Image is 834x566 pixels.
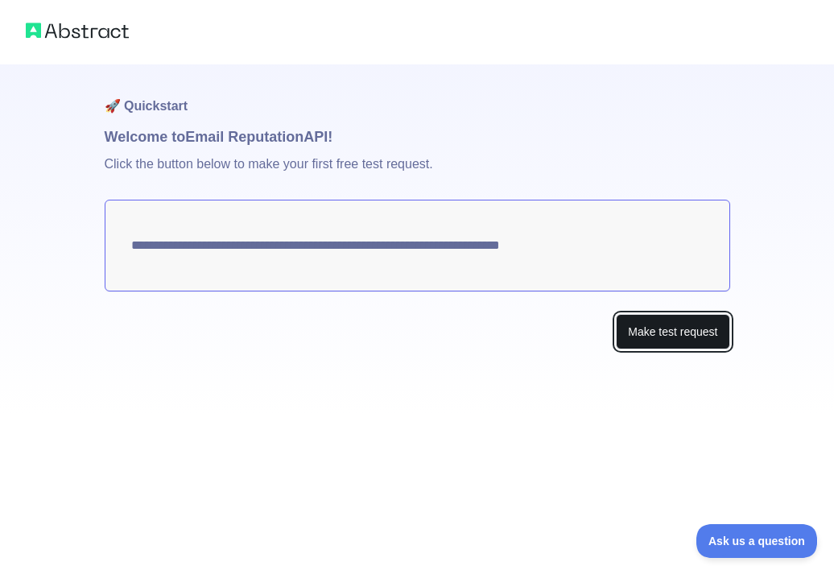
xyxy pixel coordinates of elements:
button: Make test request [616,314,729,350]
img: Abstract logo [26,19,129,42]
h1: Welcome to Email Reputation API! [105,126,730,148]
p: Click the button below to make your first free test request. [105,148,730,200]
h1: 🚀 Quickstart [105,64,730,126]
iframe: Toggle Customer Support [696,524,818,558]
